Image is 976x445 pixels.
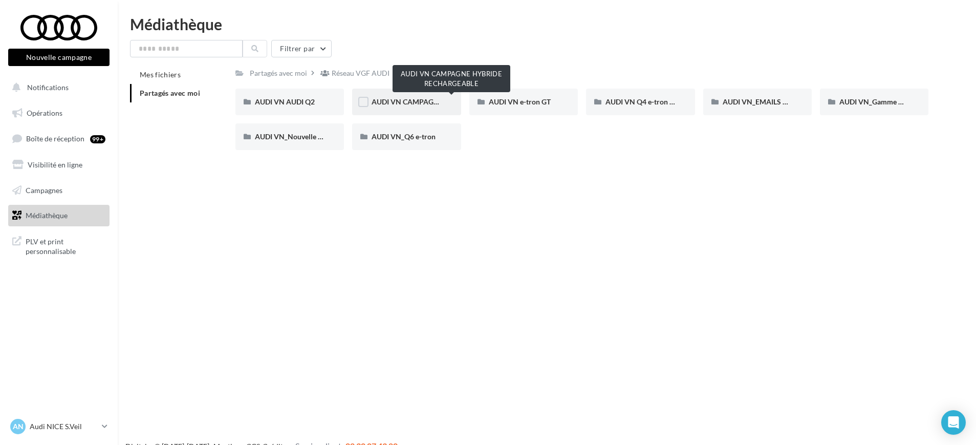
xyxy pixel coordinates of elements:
[27,83,69,92] span: Notifications
[26,134,84,143] span: Boîte de réception
[255,97,315,106] span: AUDI VN AUDI Q2
[839,97,929,106] span: AUDI VN_Gamme Q8 e-tron
[8,417,110,436] a: AN Audi NICE S.Veil
[6,77,107,98] button: Notifications
[605,97,701,106] span: AUDI VN Q4 e-tron sans offre
[26,185,62,194] span: Campagnes
[8,49,110,66] button: Nouvelle campagne
[27,109,62,117] span: Opérations
[372,132,436,141] span: AUDI VN_Q6 e-tron
[941,410,966,435] div: Open Intercom Messenger
[26,235,105,257] span: PLV et print personnalisable
[723,97,830,106] span: AUDI VN_EMAILS COMMANDES
[6,205,112,226] a: Médiathèque
[140,89,200,97] span: Partagés avec moi
[130,16,964,32] div: Médiathèque
[393,65,510,92] div: AUDI VN CAMPAGNE HYBRIDE RECHARGEABLE
[6,154,112,176] a: Visibilité en ligne
[489,97,551,106] span: AUDI VN e-tron GT
[372,97,532,106] span: AUDI VN CAMPAGNE HYBRIDE RECHARGEABLE
[140,70,181,79] span: Mes fichiers
[30,421,98,432] p: Audi NICE S.Veil
[271,40,332,57] button: Filtrer par
[28,160,82,169] span: Visibilité en ligne
[6,180,112,201] a: Campagnes
[6,102,112,124] a: Opérations
[26,211,68,220] span: Médiathèque
[255,132,349,141] span: AUDI VN_Nouvelle A6 e-tron
[250,68,307,78] div: Partagés avec moi
[6,128,112,150] a: Boîte de réception99+
[90,135,105,143] div: 99+
[332,68,389,78] div: Réseau VGF AUDI
[13,421,24,432] span: AN
[6,230,112,261] a: PLV et print personnalisable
